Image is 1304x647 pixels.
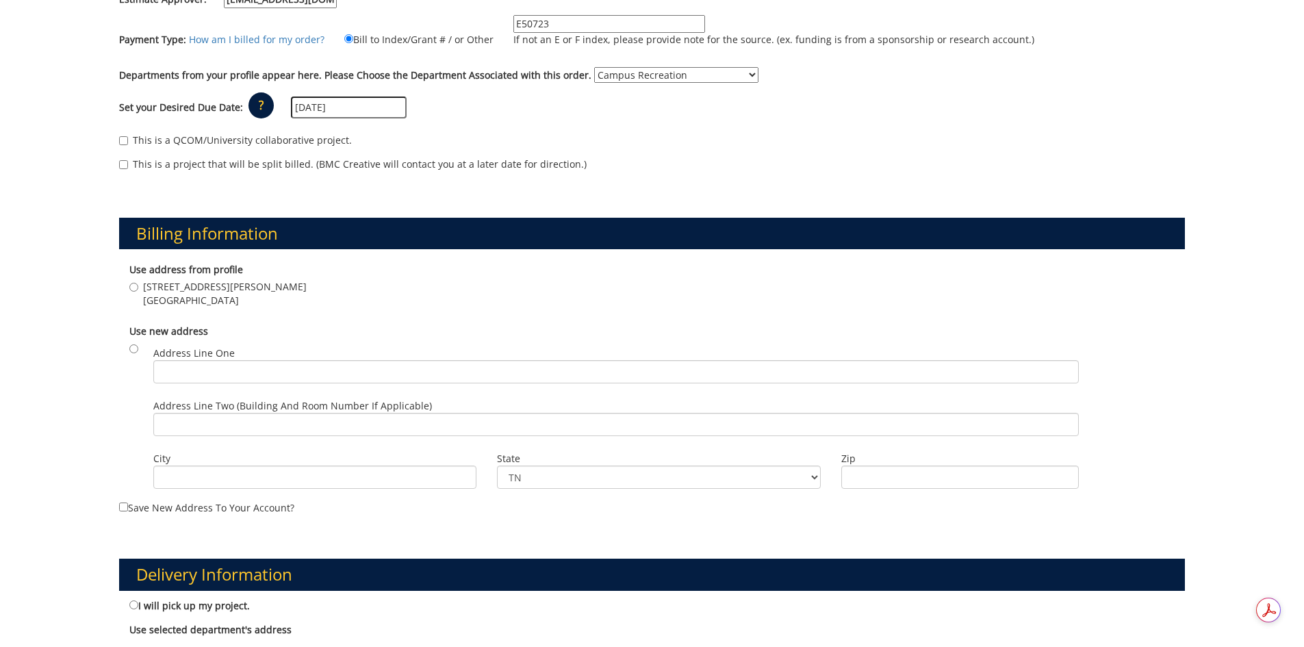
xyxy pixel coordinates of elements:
input: MM/DD/YYYY [291,97,407,118]
b: Use new address [129,325,208,338]
input: Address Line One [153,360,1079,383]
h3: Billing Information [119,218,1186,249]
span: [GEOGRAPHIC_DATA] [143,294,307,307]
input: Zip [841,466,1079,489]
input: Bill to Index/Grant # / or Other [344,34,353,43]
label: Zip [841,452,1079,466]
span: [STREET_ADDRESS][PERSON_NAME] [143,280,307,294]
input: I will pick up my project. [129,600,138,609]
a: How am I billed for my order? [189,33,324,46]
label: Set your Desired Due Date: [119,101,243,114]
input: City [153,466,477,489]
label: This is a project that will be split billed. (BMC Creative will contact you at a later date for d... [119,157,587,171]
b: Use address from profile [129,263,243,276]
b: Use selected department's address [129,623,292,636]
input: Save new address to your account? [119,503,128,511]
label: Address Line One [153,346,1079,383]
label: Departments from your profile appear here. Please Choose the Department Associated with this order. [119,68,591,82]
input: Address Line Two (Building and Room Number if applicable) [153,413,1079,436]
label: Bill to Index/Grant # / or Other [327,31,494,47]
label: State [497,452,821,466]
label: Address Line Two (Building and Room Number if applicable) [153,399,1079,436]
input: [STREET_ADDRESS][PERSON_NAME] [GEOGRAPHIC_DATA] [129,283,138,292]
p: If not an E or F index, please provide note for the source. (ex. funding is from a sponsorship or... [513,33,1034,47]
input: If not an E or F index, please provide note for the source. (ex. funding is from a sponsorship or... [513,15,705,33]
label: I will pick up my project. [129,598,250,613]
label: Payment Type: [119,33,186,47]
input: This is a project that will be split billed. (BMC Creative will contact you at a later date for d... [119,160,128,169]
label: City [153,452,477,466]
p: ? [248,92,274,118]
h3: Delivery Information [119,559,1186,590]
input: This is a QCOM/University collaborative project. [119,136,128,145]
label: This is a QCOM/University collaborative project. [119,134,352,147]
